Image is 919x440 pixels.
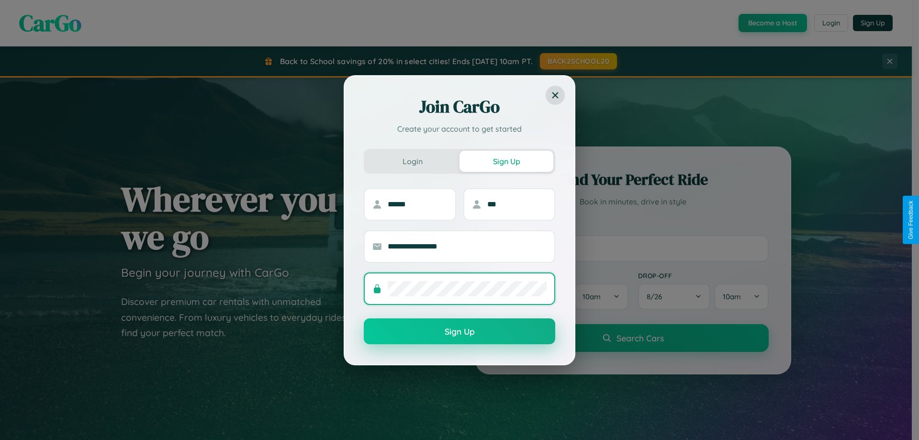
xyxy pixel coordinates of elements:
[366,151,459,172] button: Login
[364,318,555,344] button: Sign Up
[908,201,914,239] div: Give Feedback
[364,123,555,135] p: Create your account to get started
[364,95,555,118] h2: Join CarGo
[459,151,553,172] button: Sign Up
